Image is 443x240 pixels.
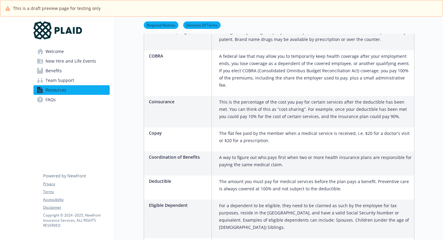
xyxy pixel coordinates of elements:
p: A federal law that may allow you to temporarily keep health coverage after your employment ends, ... [219,53,412,89]
p: Deductible [149,178,209,184]
a: Required Notices [144,22,178,28]
p: A drug sold by a drug company under a specific name or trademark and that is protected by a paten... [219,29,412,43]
p: Coinsurance [149,98,209,105]
p: Copyright © 2024 - 2025 , Newfront Insurance Services, ALL RIGHTS RESERVED [43,213,109,228]
a: Accessibility [43,197,109,202]
a: Privacy [43,181,109,187]
p: For a dependent to be eligible, they need to be claimed as such by the employee for tax purposes,... [219,202,412,231]
p: This is the percentage of the cost you pay for certain services after the deductible has been met... [219,98,412,120]
a: FAQs [33,95,110,104]
span: Benefits [46,66,62,76]
p: The amount you must pay for medical services before the plan pays a benefit. Preventive care is a... [219,178,412,192]
span: New Hire and Life Events [46,56,96,66]
a: Terms [43,189,109,195]
a: Team Support [33,76,110,85]
p: Copay [149,130,209,136]
p: Coordination of Benefits [149,154,209,160]
a: Resources [33,85,110,95]
span: Team Support [46,76,74,85]
p: Eligible Dependent [149,202,209,208]
span: Resources [46,85,66,95]
a: Welcome [33,47,110,56]
span: Welcome [46,47,64,56]
p: A way to figure out who pays first when two or more health insurance plans are responsible for pa... [219,154,412,168]
p: The flat fee paid by the member when a medical service is received, i.e. $20 for a doctor's visit... [219,130,412,144]
a: Disclaimer [43,205,109,210]
a: New Hire and Life Events [33,56,110,66]
span: FAQs [46,95,56,104]
span: This is a draft preview page for testing only [13,5,101,11]
p: COBRA [149,53,209,59]
a: Benefits [33,66,110,76]
a: Glossary Of Terms [183,22,221,28]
